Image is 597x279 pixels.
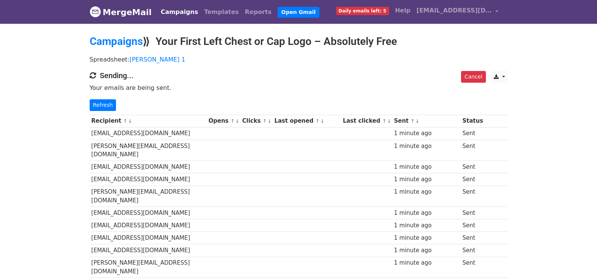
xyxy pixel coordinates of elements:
div: 1 minute ago [394,221,459,230]
td: Sent [461,219,485,232]
a: ↑ [315,118,319,124]
div: 1 minute ago [394,246,459,255]
div: 1 minute ago [394,142,459,151]
td: [PERSON_NAME][EMAIL_ADDRESS][DOMAIN_NAME] [90,140,207,161]
td: Sent [461,161,485,173]
a: Cancel [461,71,486,83]
td: [EMAIL_ADDRESS][DOMAIN_NAME] [90,219,207,232]
a: Reports [242,5,275,20]
a: [PERSON_NAME] 1 [130,56,185,63]
a: MergeMail [90,4,152,20]
div: 1 minute ago [394,175,459,184]
h2: ⟫ Your First Left Chest or Cap Logo – Absolutely Free [90,35,508,48]
div: 1 minute ago [394,163,459,171]
div: 1 minute ago [394,209,459,217]
th: Clicks [240,115,272,127]
a: ↓ [128,118,132,124]
a: ↓ [320,118,324,124]
a: ↓ [387,118,391,124]
td: Sent [461,207,485,219]
td: [EMAIL_ADDRESS][DOMAIN_NAME] [90,232,207,244]
td: [PERSON_NAME][EMAIL_ADDRESS][DOMAIN_NAME] [90,186,207,207]
td: Sent [461,257,485,278]
h4: Sending... [90,71,508,80]
a: ↓ [415,118,420,124]
td: Sent [461,244,485,257]
th: Last clicked [341,115,392,127]
a: Refresh [90,99,116,111]
a: Templates [201,5,242,20]
div: 1 minute ago [394,129,459,138]
a: Campaigns [90,35,143,48]
td: [EMAIL_ADDRESS][DOMAIN_NAME] [90,244,207,257]
span: [EMAIL_ADDRESS][DOMAIN_NAME] [417,6,492,15]
td: [EMAIL_ADDRESS][DOMAIN_NAME] [90,207,207,219]
td: Sent [461,127,485,140]
img: MergeMail logo [90,6,101,17]
th: Sent [392,115,461,127]
td: [EMAIL_ADDRESS][DOMAIN_NAME] [90,173,207,186]
td: [PERSON_NAME][EMAIL_ADDRESS][DOMAIN_NAME] [90,257,207,278]
p: Spreadsheet: [90,55,508,63]
th: Recipient [90,115,207,127]
td: Sent [461,140,485,161]
a: ↓ [235,118,240,124]
a: ↑ [123,118,127,124]
a: ↓ [267,118,272,124]
td: [EMAIL_ADDRESS][DOMAIN_NAME] [90,161,207,173]
a: ↑ [231,118,235,124]
a: Campaigns [158,5,201,20]
div: 1 minute ago [394,259,459,267]
a: Daily emails left: 5 [333,3,392,18]
a: Help [392,3,414,18]
td: [EMAIL_ADDRESS][DOMAIN_NAME] [90,127,207,140]
a: ↑ [411,118,415,124]
td: Sent [461,173,485,186]
th: Last opened [273,115,341,127]
a: Open Gmail [278,7,319,18]
a: [EMAIL_ADDRESS][DOMAIN_NAME] [414,3,502,21]
span: Daily emails left: 5 [336,7,389,15]
td: Sent [461,186,485,207]
a: ↑ [382,118,386,124]
p: Your emails are being sent. [90,84,508,92]
div: 1 minute ago [394,188,459,196]
td: Sent [461,232,485,244]
th: Status [461,115,485,127]
a: ↑ [263,118,267,124]
div: 1 minute ago [394,234,459,242]
th: Opens [207,115,241,127]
